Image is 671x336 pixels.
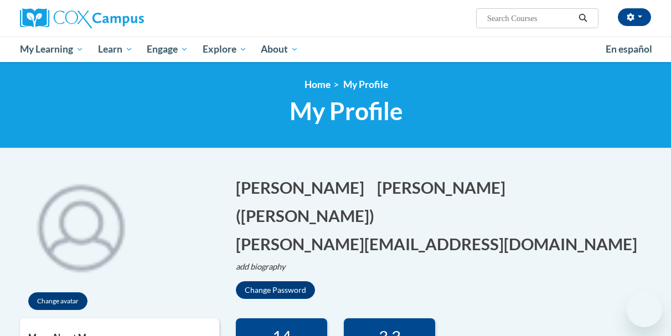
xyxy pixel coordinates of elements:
a: About [254,37,306,62]
img: profile avatar [20,165,142,287]
button: Edit last name [377,176,513,199]
div: Main menu [12,37,659,62]
a: En español [598,38,659,61]
button: Change avatar [28,292,87,310]
div: Click to change the profile picture [20,165,142,287]
iframe: Button to launch messaging window [627,292,662,327]
button: Edit biography [236,261,295,273]
button: Account Settings [618,8,651,26]
button: Edit screen name [236,204,381,227]
a: Learn [91,37,140,62]
button: Change Password [236,281,315,299]
span: About [261,43,298,56]
a: Home [304,79,331,90]
span: Engage [147,43,188,56]
button: Search [575,12,591,25]
button: Edit email address [236,232,644,255]
span: Explore [203,43,247,56]
span: En español [606,43,652,55]
i: add biography [236,262,286,271]
span: My Learning [20,43,84,56]
img: Cox Campus [20,8,144,28]
input: Search Courses [486,12,575,25]
a: My Learning [13,37,91,62]
span: Learn [98,43,133,56]
button: Edit first name [236,176,371,199]
span: My Profile [343,79,388,90]
span: My Profile [290,96,403,126]
a: Engage [140,37,195,62]
a: Explore [195,37,254,62]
